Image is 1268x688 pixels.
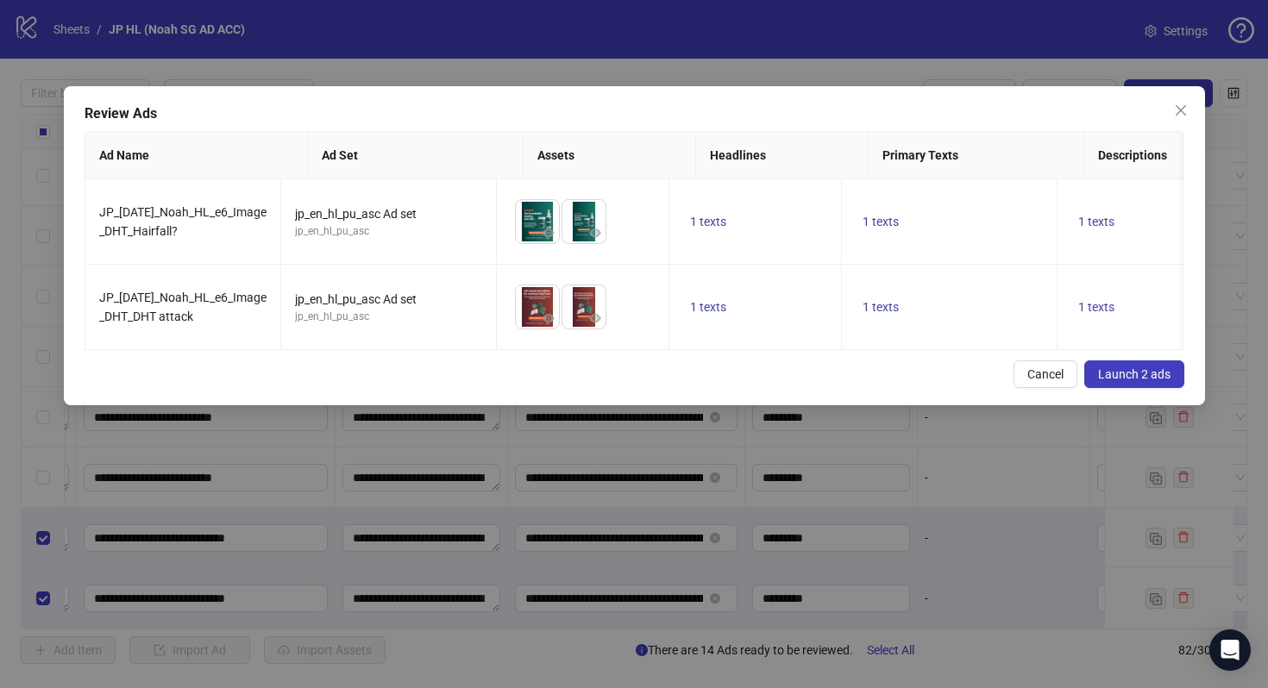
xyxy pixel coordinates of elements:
span: 1 texts [1078,215,1114,228]
div: jp_en_hl_pu_asc [295,223,482,240]
div: Open Intercom Messenger [1209,629,1251,671]
div: jp_en_hl_pu_asc Ad set [295,204,482,223]
th: Ad Name [85,132,308,179]
div: Review Ads [85,103,1184,124]
div: jp_en_hl_pu_asc [295,309,482,325]
span: eye [589,227,601,239]
img: Asset 2 [562,200,606,243]
span: 1 texts [690,300,726,314]
button: Preview [538,222,559,243]
th: Assets [524,132,696,179]
button: Cancel [1014,360,1077,388]
button: 1 texts [683,297,733,317]
button: Close [1167,97,1195,124]
button: 1 texts [856,297,906,317]
button: Preview [585,308,606,328]
span: 1 texts [1078,300,1114,314]
div: jp_en_hl_pu_asc Ad set [295,290,482,309]
th: Primary Texts [869,132,1084,179]
img: Asset 1 [516,200,559,243]
span: eye [543,227,555,239]
th: Ad Set [308,132,524,179]
span: JP_[DATE]_Noah_HL_e6_Image _DHT_DHT attack [99,291,267,323]
button: Preview [538,308,559,328]
button: 1 texts [1071,211,1121,232]
button: 1 texts [683,211,733,232]
th: Headlines [696,132,869,179]
button: 1 texts [856,211,906,232]
span: JP_[DATE]_Noah_HL_e6_Image _DHT_Hairfall? [99,205,267,238]
span: eye [589,312,601,324]
span: eye [543,312,555,324]
span: 1 texts [863,300,899,314]
img: Asset 2 [562,285,606,328]
span: Cancel [1027,367,1064,381]
span: 1 texts [863,215,899,228]
button: 1 texts [1071,297,1121,317]
button: Launch 2 ads [1084,360,1184,388]
span: Launch 2 ads [1098,367,1171,381]
img: Asset 1 [516,285,559,328]
button: Preview [585,222,606,243]
span: 1 texts [690,215,726,228]
span: close [1174,103,1188,117]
